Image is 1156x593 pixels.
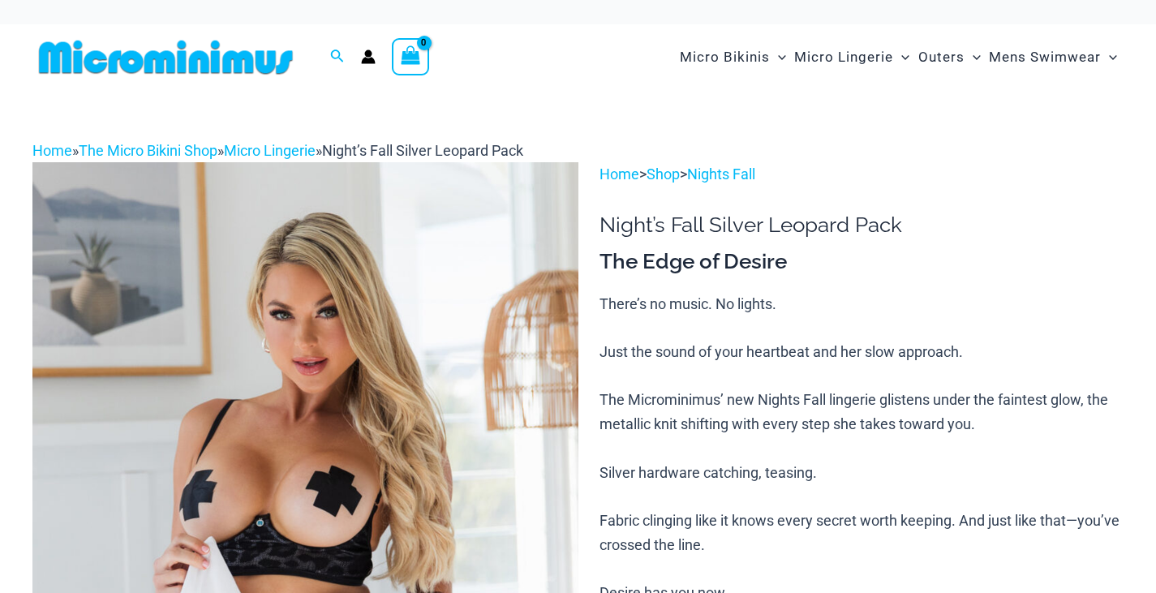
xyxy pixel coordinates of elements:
[32,39,299,75] img: MM SHOP LOGO FLAT
[687,165,755,183] a: Nights Fall
[985,32,1121,82] a: Mens SwimwearMenu ToggleMenu Toggle
[770,37,786,78] span: Menu Toggle
[794,37,893,78] span: Micro Lingerie
[647,165,680,183] a: Shop
[790,32,913,82] a: Micro LingerieMenu ToggleMenu Toggle
[1101,37,1117,78] span: Menu Toggle
[680,37,770,78] span: Micro Bikinis
[676,32,790,82] a: Micro BikinisMenu ToggleMenu Toggle
[599,213,1124,238] h1: Night’s Fall Silver Leopard Pack
[32,142,523,159] span: » » »
[918,37,965,78] span: Outers
[79,142,217,159] a: The Micro Bikini Shop
[322,142,523,159] span: Night’s Fall Silver Leopard Pack
[914,32,985,82] a: OutersMenu ToggleMenu Toggle
[893,37,909,78] span: Menu Toggle
[224,142,316,159] a: Micro Lingerie
[673,30,1124,84] nav: Site Navigation
[392,38,429,75] a: View Shopping Cart, empty
[989,37,1101,78] span: Mens Swimwear
[599,162,1124,187] p: > >
[330,47,345,67] a: Search icon link
[32,142,72,159] a: Home
[361,49,376,64] a: Account icon link
[965,37,981,78] span: Menu Toggle
[599,248,1124,276] h3: The Edge of Desire
[599,165,639,183] a: Home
